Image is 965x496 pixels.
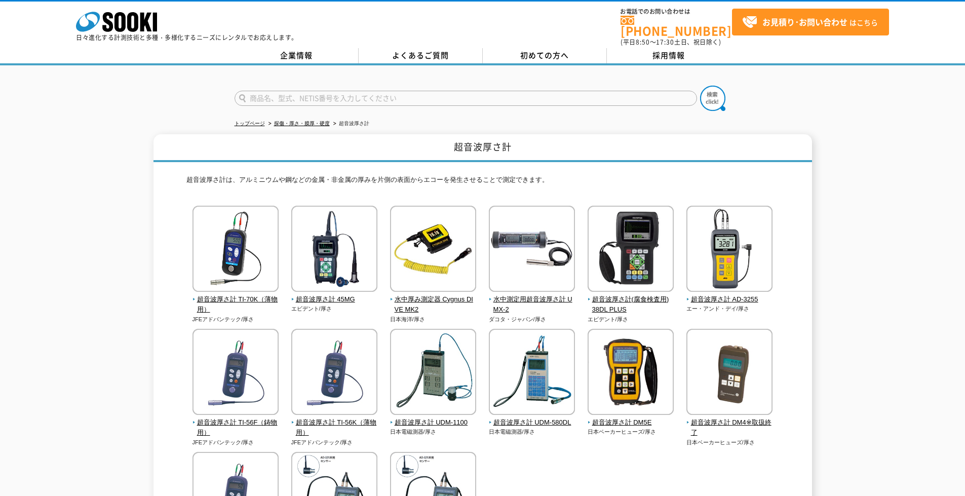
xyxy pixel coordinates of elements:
span: 超音波厚さ計(腐食検査用) 38DL PLUS [588,294,674,316]
span: お電話でのお問い合わせは [621,9,732,15]
h1: 超音波厚さ計 [153,134,812,162]
span: 超音波厚さ計 UDM-580DL [489,417,575,428]
a: 初めての方へ [483,48,607,63]
a: 超音波厚さ計(腐食検査用) 38DL PLUS [588,285,674,315]
a: 企業情報 [235,48,359,63]
p: 日本ベーカーヒューズ/厚さ [686,438,773,447]
a: 探傷・厚さ・膜厚・硬度 [274,121,330,126]
img: 超音波厚さ計 TI-56K（薄物用） [291,329,377,417]
li: 超音波厚さ計 [331,119,369,129]
a: 水中測定用超音波厚さ計 UMX-2 [489,285,575,315]
span: 超音波厚さ計 AD-3255 [686,294,773,305]
p: 日々進化する計測技術と多種・多様化するニーズにレンタルでお応えします。 [76,34,298,41]
a: [PHONE_NUMBER] [621,16,732,36]
a: 超音波厚さ計 DM5E [588,408,674,428]
span: 初めての方へ [520,50,569,61]
p: エビデント/厚さ [291,304,378,313]
span: 超音波厚さ計 TI-70K（薄物用） [192,294,279,316]
span: 超音波厚さ計 UDM-1100 [390,417,477,428]
span: 水中測定用超音波厚さ計 UMX-2 [489,294,575,316]
p: 日本電磁測器/厚さ [489,428,575,436]
a: トップページ [235,121,265,126]
p: ダコタ・ジャパン/厚さ [489,315,575,324]
p: 日本電磁測器/厚さ [390,428,477,436]
a: 超音波厚さ計 TI-56K（薄物用） [291,408,378,438]
a: 超音波厚さ計 AD-3255 [686,285,773,305]
p: エー・アンド・デイ/厚さ [686,304,773,313]
img: 超音波厚さ計(腐食検査用) 38DL PLUS [588,206,674,294]
p: JFEアドバンテック/厚さ [192,315,279,324]
span: 超音波厚さ計 DM5E [588,417,674,428]
span: 超音波厚さ計 TI-56K（薄物用） [291,417,378,439]
img: 超音波厚さ計 UDM-1100 [390,329,476,417]
p: JFEアドバンテック/厚さ [291,438,378,447]
input: 商品名、型式、NETIS番号を入力してください [235,91,697,106]
p: 日本海洋/厚さ [390,315,477,324]
span: 8:50 [636,37,650,47]
span: はこちら [742,15,878,30]
img: 水中厚み測定器 Cygnus DIVE MK2 [390,206,476,294]
img: 超音波厚さ計 DM5E [588,329,674,417]
a: 超音波厚さ計 TI-56F（鋳物用） [192,408,279,438]
p: JFEアドバンテック/厚さ [192,438,279,447]
a: 超音波厚さ計 DM4※取扱終了 [686,408,773,438]
p: 超音波厚さ計は、アルミニウムや鋼などの金属・非金属の厚みを片側の表面からエコーを発生させることで測定できます。 [186,175,779,190]
img: 超音波厚さ計 TI-56F（鋳物用） [192,329,279,417]
img: 超音波厚さ計 45MG [291,206,377,294]
span: (平日 ～ 土日、祝日除く) [621,37,721,47]
img: 超音波厚さ計 AD-3255 [686,206,773,294]
span: 17:30 [656,37,674,47]
img: 超音波厚さ計 UDM-580DL [489,329,575,417]
a: 超音波厚さ計 UDM-580DL [489,408,575,428]
a: 採用情報 [607,48,731,63]
p: エビデント/厚さ [588,315,674,324]
span: 超音波厚さ計 45MG [291,294,378,305]
a: 超音波厚さ計 TI-70K（薄物用） [192,285,279,315]
span: 超音波厚さ計 DM4※取扱終了 [686,417,773,439]
a: よくあるご質問 [359,48,483,63]
p: 日本ベーカーヒューズ/厚さ [588,428,674,436]
strong: お見積り･お問い合わせ [762,16,847,28]
span: 水中厚み測定器 Cygnus DIVE MK2 [390,294,477,316]
a: 超音波厚さ計 UDM-1100 [390,408,477,428]
a: 超音波厚さ計 45MG [291,285,378,305]
img: 超音波厚さ計 TI-70K（薄物用） [192,206,279,294]
a: お見積り･お問い合わせはこちら [732,9,889,35]
img: btn_search.png [700,86,725,111]
a: 水中厚み測定器 Cygnus DIVE MK2 [390,285,477,315]
img: 水中測定用超音波厚さ計 UMX-2 [489,206,575,294]
span: 超音波厚さ計 TI-56F（鋳物用） [192,417,279,439]
img: 超音波厚さ計 DM4※取扱終了 [686,329,773,417]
